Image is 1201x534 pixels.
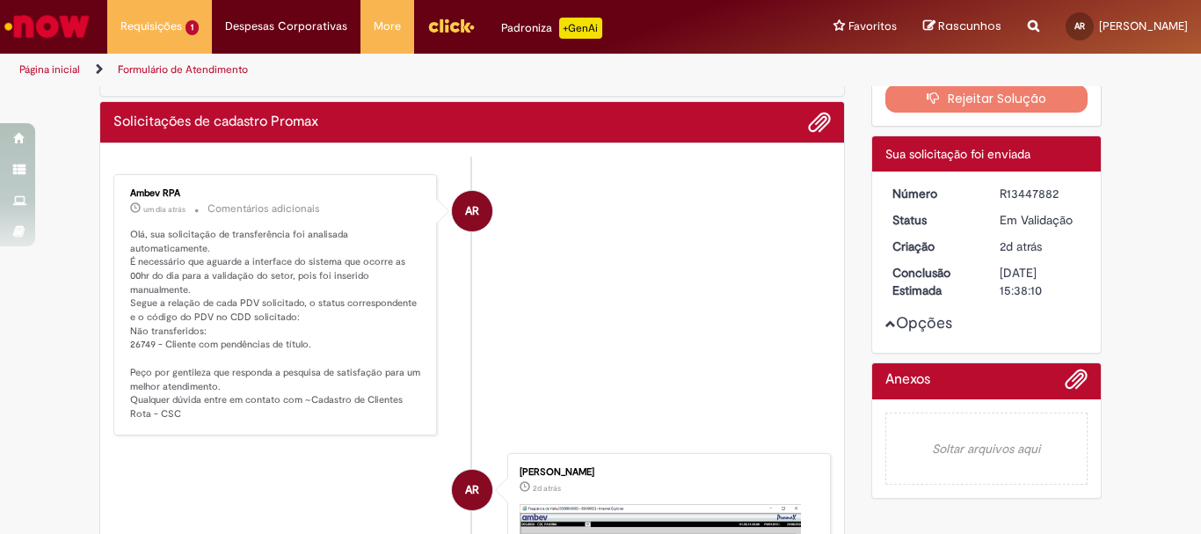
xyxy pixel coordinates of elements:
[879,238,987,255] dt: Criação
[938,18,1001,34] span: Rascunhos
[113,114,318,130] h2: Solicitações de cadastro Promax Histórico de tíquete
[452,191,492,231] div: Ambev RPA
[1000,211,1081,229] div: Em Validação
[374,18,401,35] span: More
[559,18,602,39] p: +GenAi
[120,18,182,35] span: Requisições
[143,204,186,215] span: um dia atrás
[885,84,1088,113] button: Rejeitar Solução
[427,12,475,39] img: click_logo_yellow_360x200.png
[885,372,930,388] h2: Anexos
[879,264,987,299] dt: Conclusão Estimada
[923,18,1001,35] a: Rascunhos
[1000,238,1081,255] div: 26/08/2025 11:38:00
[2,9,92,44] img: ServiceNow
[885,413,1088,485] em: Soltar arquivos aqui
[225,18,347,35] span: Despesas Corporativas
[465,469,479,511] span: AR
[1000,238,1042,254] time: 26/08/2025 11:38:00
[1065,368,1088,399] button: Adicionar anexos
[879,211,987,229] dt: Status
[1000,185,1081,202] div: R13447882
[452,470,492,510] div: Ana Cristina Carlos Ramos
[501,18,602,39] div: Padroniza
[465,190,479,232] span: AR
[1099,18,1188,33] span: [PERSON_NAME]
[118,62,248,77] a: Formulário de Atendimento
[186,20,199,35] span: 1
[533,483,561,494] span: 2d atrás
[885,146,1030,162] span: Sua solicitação foi enviada
[1074,20,1085,32] span: AR
[848,18,897,35] span: Favoritos
[1000,264,1081,299] div: [DATE] 15:38:10
[130,228,423,421] p: Olá, sua solicitação de transferência foi analisada automaticamente. É necessário que aguarde a i...
[533,483,561,494] time: 26/08/2025 11:29:21
[130,188,423,199] div: Ambev RPA
[879,185,987,202] dt: Número
[13,54,788,86] ul: Trilhas de página
[207,201,320,216] small: Comentários adicionais
[520,467,812,478] div: [PERSON_NAME]
[19,62,80,77] a: Página inicial
[808,111,831,134] button: Adicionar anexos
[1000,238,1042,254] span: 2d atrás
